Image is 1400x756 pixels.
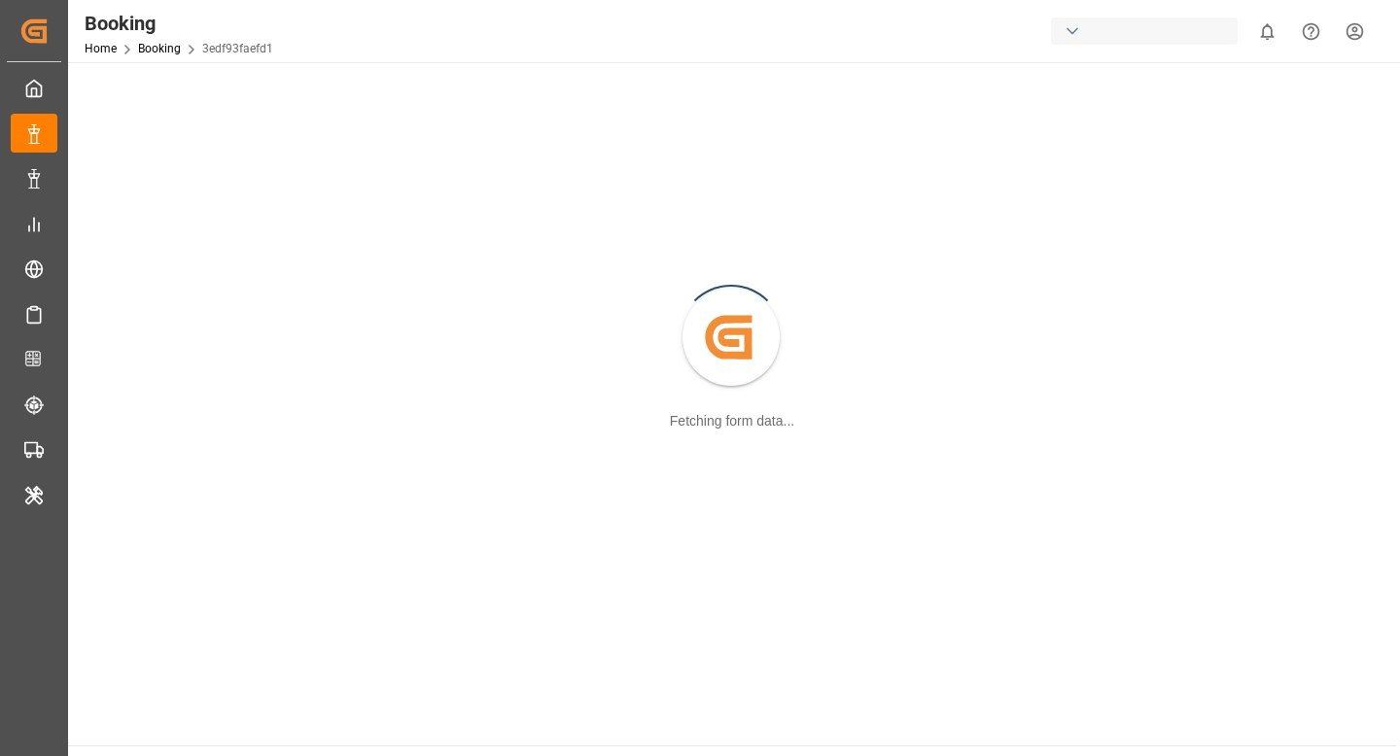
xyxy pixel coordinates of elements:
div: Fetching form data... [670,411,794,431]
a: Booking [138,42,181,55]
button: Help Center [1289,10,1333,53]
a: Home [85,42,117,55]
div: Booking [85,9,273,38]
button: show 0 new notifications [1245,10,1289,53]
